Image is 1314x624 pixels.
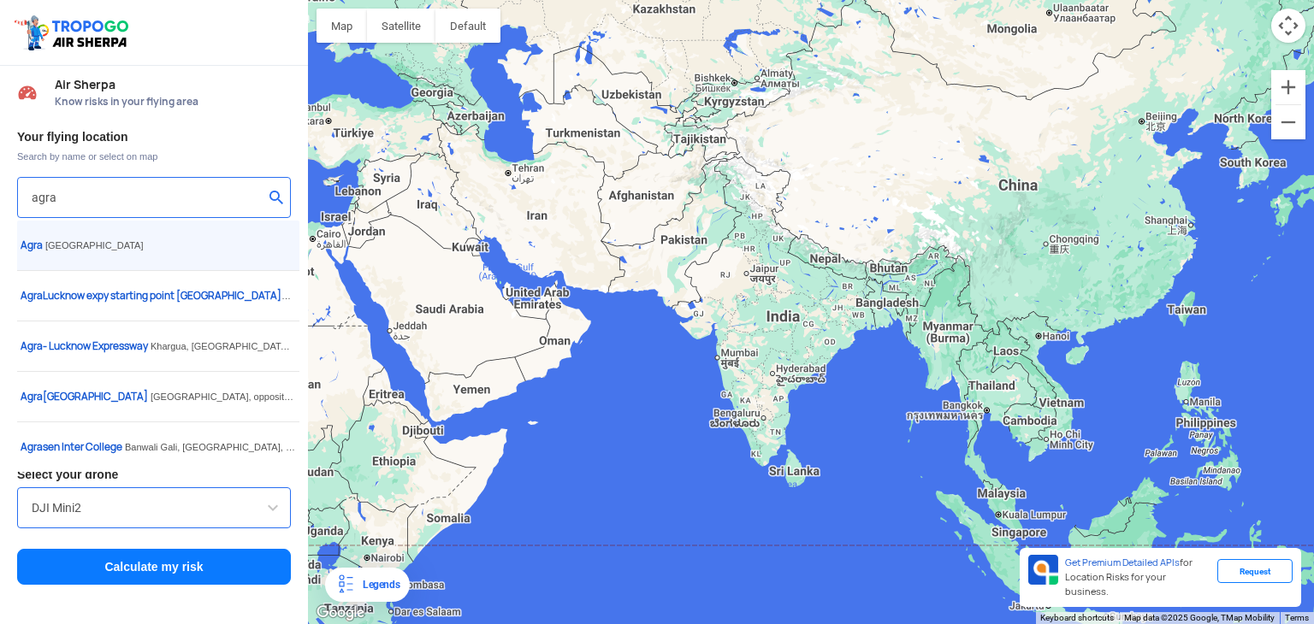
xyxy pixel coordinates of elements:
input: Search by name or Brand [32,497,276,518]
div: Legends [356,574,400,595]
span: sen Inter College [21,440,125,454]
span: Map data ©2025 Google, TMap Mobility [1124,613,1275,622]
div: for Location Risks for your business. [1058,555,1217,600]
span: [GEOGRAPHIC_DATA] [45,240,144,250]
div: Request [1217,559,1293,583]
span: - Lucknow Expressway [21,339,151,353]
button: Calculate my risk [17,549,291,585]
span: Banwali Gali, [GEOGRAPHIC_DATA], [GEOGRAPHIC_DATA], [GEOGRAPHIC_DATA] [125,442,487,452]
input: Search your flying location [32,187,263,208]
img: Google [312,602,369,624]
button: Map camera controls [1271,9,1305,43]
span: Khargua, [GEOGRAPHIC_DATA], [GEOGRAPHIC_DATA] [151,341,393,351]
h3: Your flying location [17,131,291,143]
span: Get Premium Detailed APIs [1065,556,1180,568]
img: Premium APIs [1028,555,1058,585]
span: Agra [21,440,43,454]
span: Agra [21,289,43,303]
a: Open this area in Google Maps (opens a new window) [312,602,369,624]
span: Know risks in your flying area [55,95,291,109]
img: ic_tgdronemaps.svg [13,13,134,52]
button: Zoom in [1271,70,1305,104]
span: [GEOGRAPHIC_DATA] [21,390,151,403]
span: Air Sherpa [55,78,291,91]
span: Search by name or select on map [17,150,291,163]
button: Show street map [317,9,367,43]
button: Zoom out [1271,105,1305,139]
span: Lucknow expy starting point [GEOGRAPHIC_DATA] [21,289,284,303]
span: Agra [21,339,43,353]
img: Legends [335,574,356,595]
button: Show satellite imagery [367,9,435,43]
img: Risk Scores [17,82,38,103]
span: Agra [21,390,43,403]
button: Keyboard shortcuts [1040,612,1114,624]
span: Agra [21,238,43,252]
h3: Select your drone [17,468,291,480]
a: Terms [1285,613,1309,622]
span: [GEOGRAPHIC_DATA], opposite [GEOGRAPHIC_DATA], [MEDICAL_DATA][PERSON_NAME][GEOGRAPHIC_DATA][PERSO... [151,391,1137,402]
